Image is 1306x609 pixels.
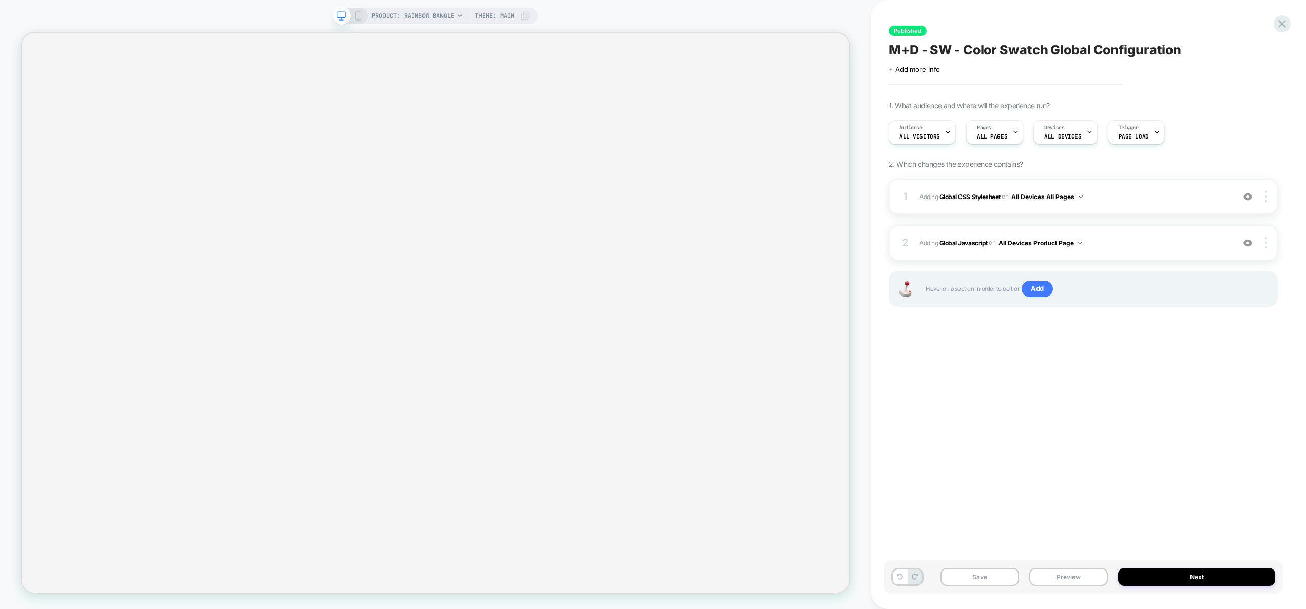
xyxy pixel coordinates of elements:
div: 1 [900,187,910,206]
span: Published [889,26,927,36]
b: Global CSS Stylesheet [939,192,1001,200]
img: close [1265,237,1267,248]
span: Audience [899,124,923,131]
span: PRODUCT: Rainbow Bangle [372,8,454,24]
button: All Devices Product Page [998,237,1082,249]
span: Page Load [1119,133,1149,140]
span: ALL PAGES [977,133,1007,140]
button: Next [1118,568,1275,586]
img: down arrow [1078,242,1082,244]
button: All Devices All Pages [1011,190,1083,203]
span: + Add more info [889,65,940,73]
span: 2. Which changes the experience contains? [889,160,1023,168]
img: close [1265,191,1267,202]
span: Pages [977,124,991,131]
img: down arrow [1079,195,1083,198]
span: ALL DEVICES [1044,133,1081,140]
button: Preview [1029,568,1108,586]
span: Devices [1044,124,1064,131]
span: Theme: MAIN [475,8,514,24]
img: Joystick [895,281,915,297]
span: All Visitors [899,133,940,140]
span: 1. What audience and where will the experience run? [889,101,1049,110]
b: Global Javascript [939,239,988,246]
span: on [989,237,995,248]
button: Save [940,568,1019,586]
span: Hover on a section in order to edit or [926,281,1266,297]
span: Adding [919,237,1229,249]
span: Add [1022,281,1053,297]
img: crossed eye [1243,192,1252,201]
div: 2 [900,233,910,252]
img: crossed eye [1243,239,1252,247]
span: M+D - SW - Color Swatch Global Configuration [889,42,1181,57]
span: on [1002,191,1008,202]
span: Adding [919,190,1229,203]
span: Trigger [1119,124,1139,131]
